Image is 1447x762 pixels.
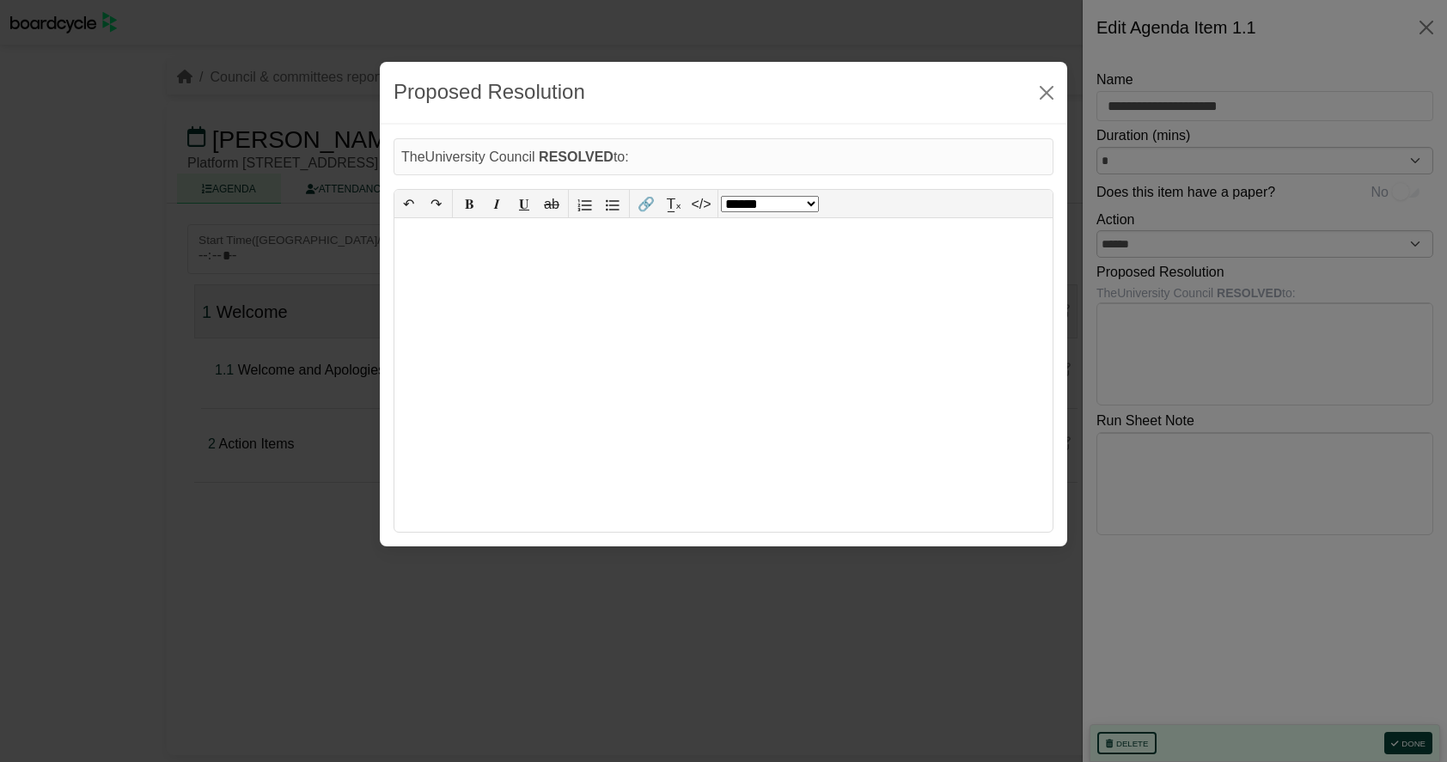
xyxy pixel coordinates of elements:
button: ↷ [422,190,449,217]
span: 𝐔 [519,197,529,211]
button: T̲ₓ [660,190,687,217]
button: ↶ [394,190,422,217]
button: Bullet list [599,190,626,217]
button: Close [1033,79,1060,107]
button: ab [538,190,565,217]
div: Proposed Resolution [394,76,585,108]
button: </> [687,190,715,217]
s: ab [544,197,559,211]
button: 𝐔 [510,190,538,217]
button: 🔗 [632,190,660,217]
button: 𝐁 [455,190,483,217]
button: 𝑰 [483,190,510,217]
button: Numbered list [571,190,599,217]
b: RESOLVED [539,149,614,164]
div: The University Council to: [394,138,1053,176]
